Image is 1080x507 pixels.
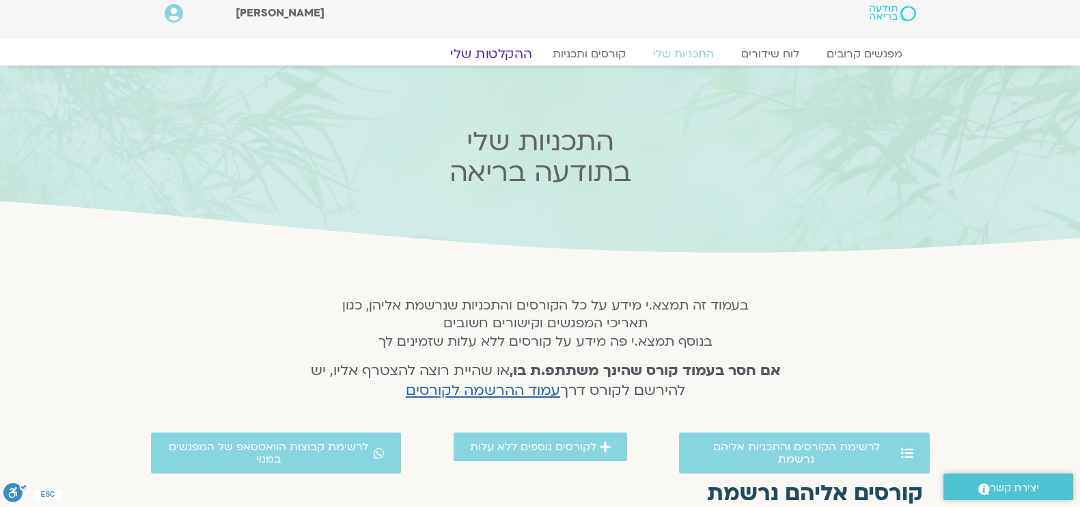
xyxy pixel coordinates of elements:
a: ההקלטות שלי [434,46,549,62]
span: לרשימת קבוצות הוואטסאפ של המפגשים במנוי [167,441,371,465]
a: התכניות שלי [639,47,728,61]
h4: או שהיית רוצה להצטרף אליו, יש להירשם לקורס דרך [292,361,799,401]
span: לקורסים נוספים ללא עלות [470,441,596,453]
a: לקורסים נוספים ללא עלות [454,433,627,461]
a: יצירת קשר [943,474,1073,500]
a: לוח שידורים [728,47,813,61]
h5: בעמוד זה תמצא.י מידע על כל הקורסים והתכניות שנרשמת אליהן, כגון תאריכי המפגשים וקישורים חשובים בנו... [292,297,799,351]
a: עמוד ההרשמה לקורסים [406,381,560,400]
a: קורסים ותכניות [539,47,639,61]
a: לרשימת הקורסים והתכניות אליהם נרשמת [679,433,930,474]
a: מפגשים קרובים [813,47,916,61]
strong: אם חסר בעמוד קורס שהינך משתתפ.ת בו, [510,361,781,381]
a: לרשימת קבוצות הוואטסאפ של המפגשים במנוי [151,433,402,474]
nav: Menu [165,47,916,61]
h2: התכניות שלי בתודעה בריאה [273,126,808,188]
span: לרשימת הקורסים והתכניות אליהם נרשמת [695,441,898,465]
span: יצירת קשר [990,479,1039,497]
span: [PERSON_NAME] [236,5,324,20]
h2: קורסים אליהם נרשמת [158,481,923,506]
